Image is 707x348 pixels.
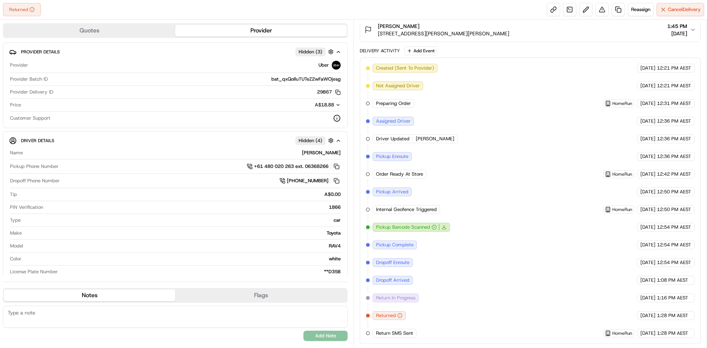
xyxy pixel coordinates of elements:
button: [PERSON_NAME][STREET_ADDRESS][PERSON_NAME][PERSON_NAME]1:45 PM[DATE] [360,18,700,42]
span: 12:42 PM AEST [657,171,691,177]
span: Preparing Order [376,100,411,107]
span: 12:36 PM AEST [657,118,691,124]
div: Toyota [25,230,341,236]
span: 12:54 PM AEST [657,224,691,231]
div: Delivery Activity [360,48,400,54]
span: [DATE] [640,295,655,301]
span: 12:31 PM AEST [657,100,691,107]
div: [PERSON_NAME] [26,150,341,156]
button: HomeRun [605,330,632,336]
span: Name [10,150,23,156]
span: Reassign [631,6,650,13]
span: Pickup Enroute [376,153,408,160]
button: 29B67 [317,89,341,95]
span: License Plate Number [10,268,58,275]
span: 12:21 PM AEST [657,65,691,71]
span: HomeRun [612,207,632,212]
div: RAV4 [26,243,341,249]
span: Tip [10,191,17,198]
span: 1:28 PM AEST [657,330,688,337]
button: Hidden (4) [295,136,335,145]
span: Pickup Barcode Scanned [376,224,430,231]
span: Pickup Phone Number [10,163,59,170]
span: Provider [10,62,28,68]
span: HomeRun [612,330,632,336]
span: [DATE] [640,242,655,248]
span: 1:08 PM AEST [657,277,688,284]
button: HomeRun [605,207,632,212]
span: Type [10,217,21,224]
span: Model [10,243,23,249]
button: Add Event [404,46,437,55]
span: [DATE] [640,330,655,337]
button: CancelDelivery [657,3,704,16]
span: HomeRun [612,171,632,177]
div: 1866 [46,204,341,211]
span: [DATE] [640,312,655,319]
span: 1:28 PM AEST [657,312,688,319]
span: Color [10,256,21,262]
span: PIN Verification [10,204,43,211]
span: Pickup Arrived [376,189,408,195]
span: [DATE] [640,277,655,284]
button: Reassign [628,3,654,16]
span: [PHONE_NUMBER] [287,177,328,184]
span: 12:50 PM AEST [657,206,691,213]
span: Return In Progress [376,295,415,301]
span: 12:54 PM AEST [657,259,691,266]
span: Hidden ( 4 ) [299,137,322,144]
span: Price [10,102,21,108]
span: Driver Details [21,138,54,144]
span: A$18.88 [315,102,334,108]
div: A$0.00 [20,191,341,198]
button: Notes [4,289,175,301]
span: Pickup Complete [376,242,414,248]
span: Make [10,230,22,236]
span: [DATE] [640,100,655,107]
span: Assigned Driver [376,118,411,124]
span: [DATE] [640,153,655,160]
button: Driver DetailsHidden (4) [9,134,341,147]
span: Order Ready At Store [376,171,423,177]
div: car [24,217,341,224]
span: Dropoff Phone Number [10,177,60,184]
span: [DATE] [640,189,655,195]
span: 12:54 PM AEST [657,242,691,248]
span: Uber [319,62,329,68]
button: Flags [175,289,347,301]
span: [PERSON_NAME] [378,22,419,30]
span: HomeRun [612,101,632,106]
div: white [24,256,341,262]
button: Hidden (3) [295,47,335,56]
span: 12:21 PM AEST [657,82,691,89]
button: Quotes [4,25,175,36]
span: [DATE] [667,30,687,37]
span: [PERSON_NAME] [416,136,454,142]
a: [PHONE_NUMBER] [279,177,341,185]
span: Internal Geofence Triggered [376,206,437,213]
span: Dropoff Arrived [376,277,409,284]
span: [DATE] [640,82,655,89]
span: Dropoff Enroute [376,259,409,266]
span: +61 480 020 263 ext. 06368266 [254,163,328,170]
span: 12:36 PM AEST [657,136,691,142]
button: Provider [175,25,347,36]
a: +61 480 020 263 ext. 06368266 [247,162,341,171]
div: Returned [3,3,41,16]
span: Created (Sent To Provider) [376,65,434,71]
span: 12:36 PM AEST [657,153,691,160]
span: 1:45 PM [667,22,687,30]
span: Hidden ( 3 ) [299,49,322,55]
span: [DATE] [640,118,655,124]
span: [DATE] [640,224,655,231]
span: 12:50 PM AEST [657,189,691,195]
span: Provider Delivery ID [10,89,53,95]
span: Not Assigned Driver [376,82,420,89]
span: bat_qxQolluTUTeZ2wFaWOjesg [271,76,341,82]
span: Return SMS Sent [376,330,413,337]
span: [DATE] [640,171,655,177]
span: Customer Support [10,115,50,122]
span: [DATE] [640,136,655,142]
span: [DATE] [640,65,655,71]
